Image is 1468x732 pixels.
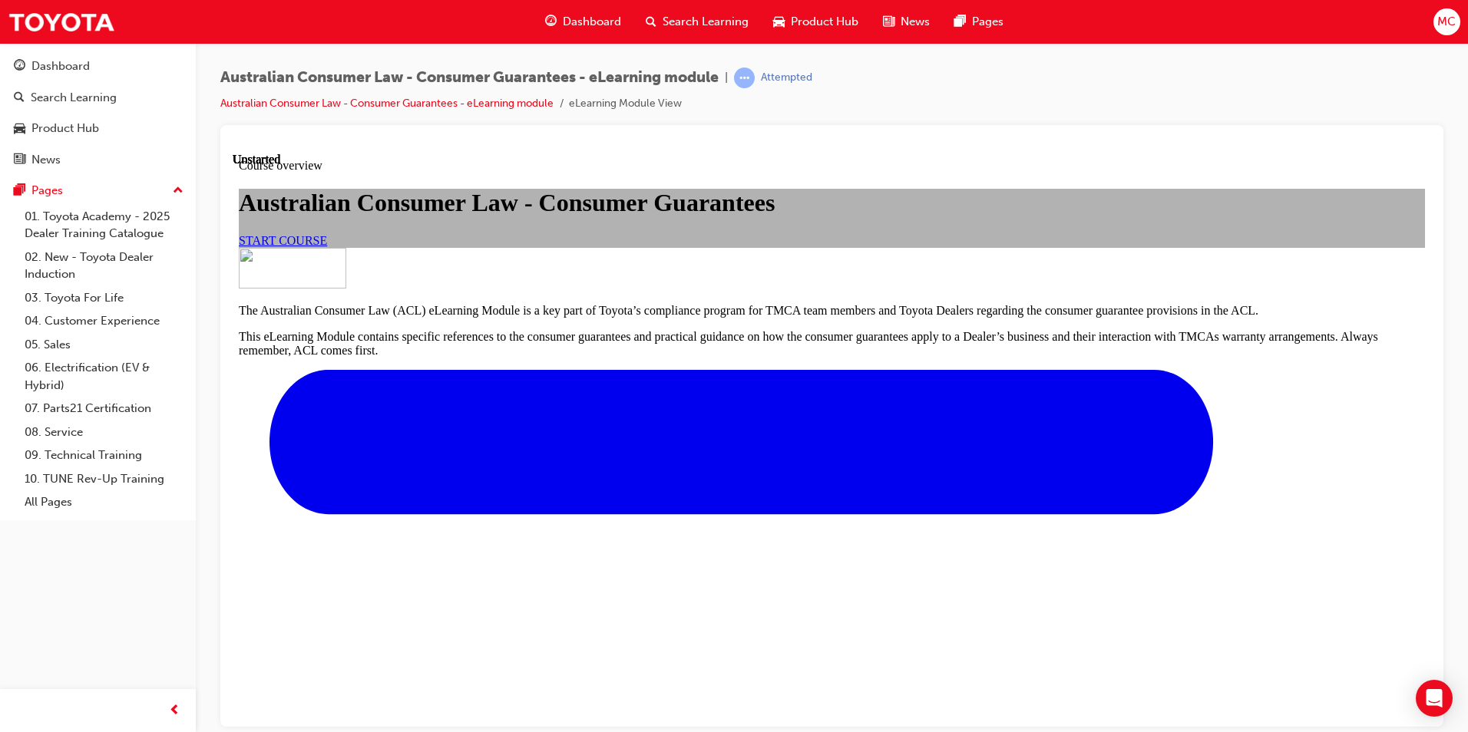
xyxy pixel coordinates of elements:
[14,91,25,105] span: search-icon
[761,71,812,85] div: Attempted
[6,176,190,205] button: Pages
[14,122,25,136] span: car-icon
[18,286,190,310] a: 03. Toyota For Life
[6,49,190,176] button: DashboardSearch LearningProduct HubNews
[31,58,90,75] div: Dashboard
[6,151,1192,165] p: The Australian Consumer Law (ACL) eLearning Module is a key part of Toyota’s compliance program f...
[18,420,190,444] a: 08. Service
[6,52,190,81] a: Dashboard
[725,69,728,87] span: |
[6,84,190,112] a: Search Learning
[31,182,63,199] div: Pages
[1437,13,1456,31] span: MC
[569,95,682,113] li: eLearning Module View
[18,246,190,286] a: 02. New - Toyota Dealer Induction
[18,397,190,420] a: 07. Parts21 Certification
[1433,8,1460,35] button: MC
[734,68,755,88] span: learningRecordVerb_ATTEMPT-icon
[18,356,190,397] a: 06. Electrification (EV & Hybrid)
[791,13,858,31] span: Product Hub
[6,177,1192,205] p: This eLearning Module contains specific references to the consumer guarantees and practical guida...
[18,333,190,357] a: 05. Sales
[18,205,190,246] a: 01. Toyota Academy - 2025 Dealer Training Catalogue
[942,6,1016,38] a: pages-iconPages
[871,6,942,38] a: news-iconNews
[545,12,557,31] span: guage-icon
[646,12,656,31] span: search-icon
[18,467,190,491] a: 10. TUNE Rev-Up Training
[563,13,621,31] span: Dashboard
[633,6,761,38] a: search-iconSearch Learning
[8,5,115,39] img: Trak
[883,12,894,31] span: news-icon
[663,13,749,31] span: Search Learning
[6,6,90,19] span: Course overview
[18,309,190,333] a: 04. Customer Experience
[6,114,190,143] a: Product Hub
[773,12,785,31] span: car-icon
[14,184,25,198] span: pages-icon
[901,13,930,31] span: News
[1416,680,1453,717] div: Open Intercom Messenger
[18,443,190,467] a: 09. Technical Training
[6,146,190,174] a: News
[972,13,1003,31] span: Pages
[220,97,554,110] a: Australian Consumer Law - Consumer Guarantees - eLearning module
[6,36,1192,64] h1: Australian Consumer Law - Consumer Guarantees
[31,120,99,137] div: Product Hub
[18,490,190,514] a: All Pages
[31,89,117,107] div: Search Learning
[954,12,966,31] span: pages-icon
[6,81,94,94] a: START COURSE
[220,69,719,87] span: Australian Consumer Law - Consumer Guarantees - eLearning module
[169,701,180,720] span: prev-icon
[173,181,183,201] span: up-icon
[761,6,871,38] a: car-iconProduct Hub
[14,60,25,74] span: guage-icon
[533,6,633,38] a: guage-iconDashboard
[31,151,61,169] div: News
[14,153,25,167] span: news-icon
